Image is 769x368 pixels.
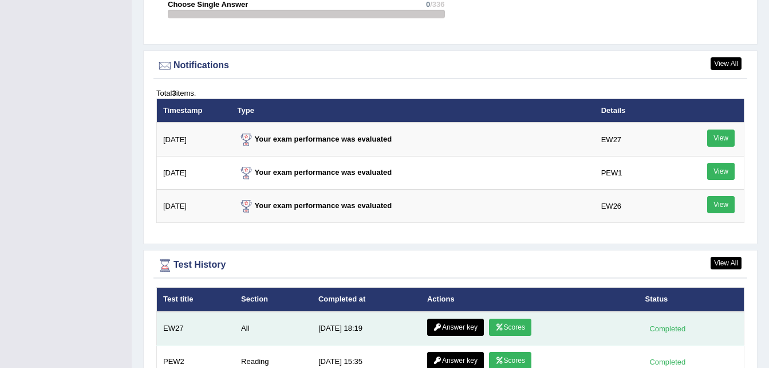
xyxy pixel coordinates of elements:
[157,123,231,156] td: [DATE]
[711,57,742,70] a: View All
[595,99,676,123] th: Details
[156,88,744,99] div: Total items.
[238,201,392,210] strong: Your exam performance was evaluated
[238,135,392,143] strong: Your exam performance was evaluated
[595,123,676,156] td: EW27
[157,288,235,312] th: Test title
[156,257,744,274] div: Test History
[707,130,735,147] a: View
[645,323,690,335] div: Completed
[595,156,676,190] td: PEW1
[312,312,421,346] td: [DATE] 18:19
[645,356,690,368] div: Completed
[238,168,392,177] strong: Your exam performance was evaluated
[707,163,735,180] a: View
[157,190,231,223] td: [DATE]
[595,190,676,223] td: EW26
[235,288,312,312] th: Section
[235,312,312,346] td: All
[707,196,735,213] a: View
[312,288,421,312] th: Completed at
[157,312,235,346] td: EW27
[157,99,231,123] th: Timestamp
[489,319,531,336] a: Scores
[157,156,231,190] td: [DATE]
[231,99,595,123] th: Type
[639,288,744,312] th: Status
[711,257,742,269] a: View All
[427,319,484,336] a: Answer key
[156,57,744,75] div: Notifications
[172,89,176,97] b: 3
[421,288,639,312] th: Actions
